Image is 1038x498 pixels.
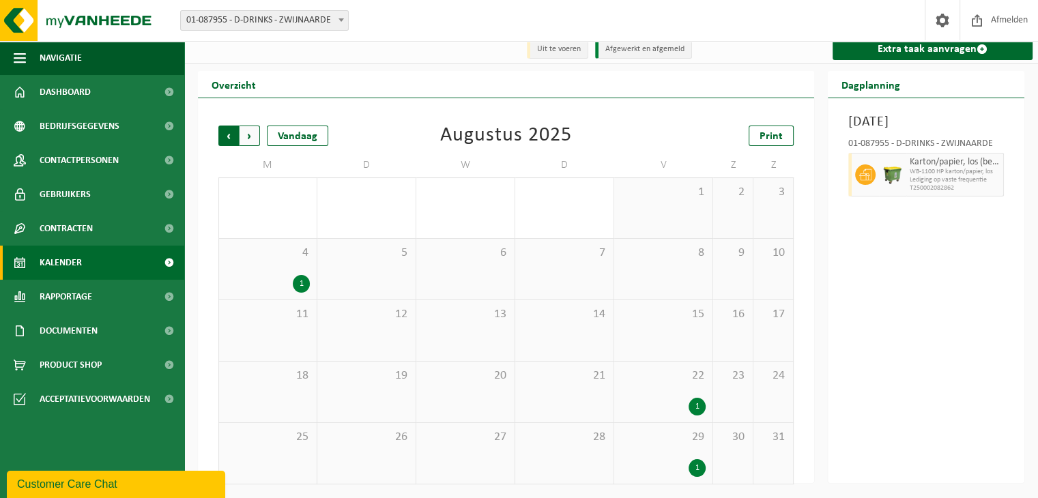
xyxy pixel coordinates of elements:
h2: Dagplanning [828,71,914,98]
span: WB-1100 HP karton/papier, los [910,168,1000,176]
a: Extra taak aanvragen [833,38,1033,60]
span: 2 [720,185,746,200]
span: Documenten [40,314,98,348]
span: 26 [324,430,409,445]
span: 13 [423,307,508,322]
div: 1 [689,398,706,415]
span: Bedrijfsgegevens [40,109,119,143]
span: 23 [720,368,746,383]
span: 12 [324,307,409,322]
td: D [317,153,416,177]
td: V [614,153,713,177]
a: Print [749,126,794,146]
span: Navigatie [40,41,82,75]
span: 01-087955 - D-DRINKS - ZWIJNAARDE [180,10,349,31]
span: Dashboard [40,75,91,109]
span: 21 [522,368,607,383]
span: 30 [720,430,746,445]
div: 1 [293,275,310,293]
span: 31 [760,430,786,445]
div: Vandaag [267,126,328,146]
div: Augustus 2025 [440,126,572,146]
h3: [DATE] [848,112,1004,132]
span: Lediging op vaste frequentie [910,176,1000,184]
span: Karton/papier, los (bedrijven) [910,157,1000,168]
td: W [416,153,515,177]
span: Rapportage [40,280,92,314]
span: 24 [760,368,786,383]
span: 28 [522,430,607,445]
div: 1 [689,459,706,477]
span: 17 [760,307,786,322]
span: 25 [226,430,310,445]
span: 19 [324,368,409,383]
span: 6 [423,246,508,261]
span: Volgende [240,126,260,146]
td: M [218,153,317,177]
span: 8 [621,246,706,261]
span: 16 [720,307,746,322]
div: 01-087955 - D-DRINKS - ZWIJNAARDE [848,139,1004,153]
span: 1 [621,185,706,200]
span: Acceptatievoorwaarden [40,382,150,416]
span: Gebruikers [40,177,91,211]
span: 14 [522,307,607,322]
span: Contactpersonen [40,143,119,177]
iframe: chat widget [7,468,228,498]
span: 10 [760,246,786,261]
td: Z [713,153,753,177]
span: Vorige [218,126,239,146]
span: 4 [226,246,310,261]
span: Product Shop [40,348,102,382]
span: T250002082862 [910,184,1000,192]
span: 18 [226,368,310,383]
h2: Overzicht [198,71,270,98]
span: Contracten [40,211,93,246]
td: D [515,153,614,177]
span: 20 [423,368,508,383]
span: Kalender [40,246,82,280]
span: Print [760,131,783,142]
img: WB-1100-HPE-GN-51 [882,164,903,185]
li: Afgewerkt en afgemeld [595,40,692,59]
li: Uit te voeren [527,40,588,59]
td: Z [753,153,794,177]
span: 01-087955 - D-DRINKS - ZWIJNAARDE [181,11,348,30]
span: 27 [423,430,508,445]
span: 22 [621,368,706,383]
span: 7 [522,246,607,261]
span: 9 [720,246,746,261]
span: 29 [621,430,706,445]
span: 11 [226,307,310,322]
span: 15 [621,307,706,322]
span: 5 [324,246,409,261]
span: 3 [760,185,786,200]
